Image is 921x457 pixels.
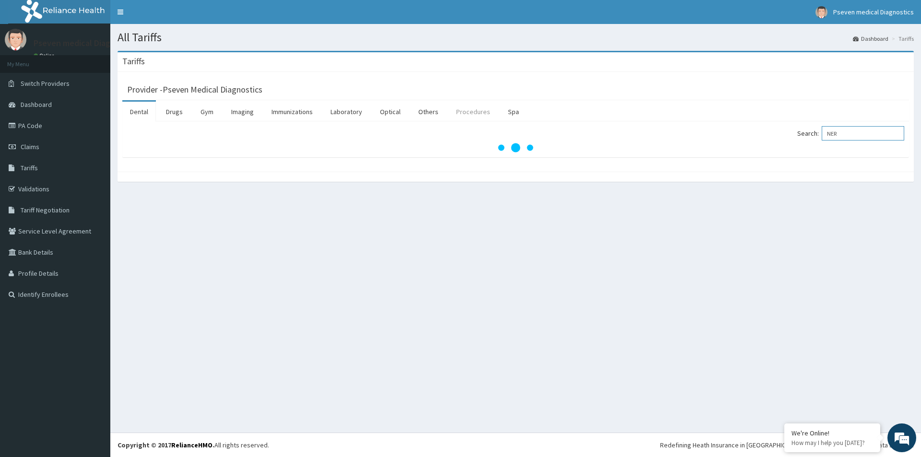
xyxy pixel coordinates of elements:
[21,142,39,151] span: Claims
[411,102,446,122] a: Others
[56,121,132,218] span: We're online!
[21,164,38,172] span: Tariffs
[158,102,190,122] a: Drugs
[372,102,408,122] a: Optical
[21,100,52,109] span: Dashboard
[171,441,213,449] a: RelianceHMO
[815,6,827,18] img: User Image
[193,102,221,122] a: Gym
[797,126,904,141] label: Search:
[21,79,70,88] span: Switch Providers
[822,126,904,141] input: Search:
[224,102,261,122] a: Imaging
[660,440,914,450] div: Redefining Heath Insurance in [GEOGRAPHIC_DATA] using Telemedicine and Data Science!
[5,29,26,50] img: User Image
[34,52,57,59] a: Online
[157,5,180,28] div: Minimize live chat window
[264,102,320,122] a: Immunizations
[18,48,39,72] img: d_794563401_company_1708531726252_794563401
[122,102,156,122] a: Dental
[21,206,70,214] span: Tariff Negotiation
[449,102,498,122] a: Procedures
[127,85,262,94] h3: Provider - Pseven Medical Diagnostics
[118,441,214,449] strong: Copyright © 2017 .
[122,57,145,66] h3: Tariffs
[791,429,873,437] div: We're Online!
[50,54,161,66] div: Chat with us now
[5,262,183,295] textarea: Type your message and hit 'Enter'
[110,433,921,457] footer: All rights reserved.
[833,8,914,16] span: Pseven medical Diagnostics
[853,35,888,43] a: Dashboard
[500,102,527,122] a: Spa
[323,102,370,122] a: Laboratory
[791,439,873,447] p: How may I help you today?
[889,35,914,43] li: Tariffs
[496,129,535,167] svg: audio-loading
[34,39,138,47] p: Pseven medical Diagnostics
[118,31,914,44] h1: All Tariffs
